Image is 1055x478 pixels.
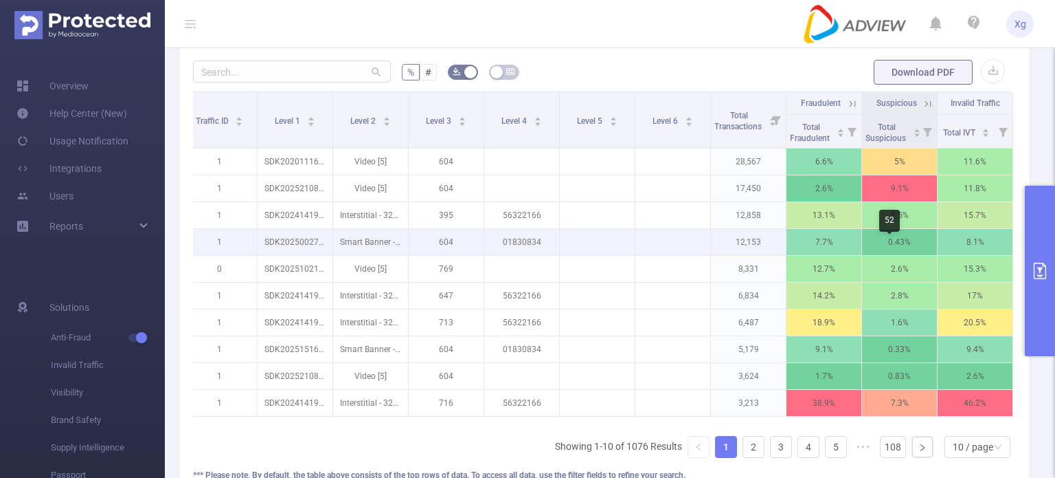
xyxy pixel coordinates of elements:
p: SDK20250027120226cxxdb7eglzgd08b [258,229,332,255]
a: Help Center (New) [16,100,127,127]
span: % [407,67,414,78]
span: Total Transactions [714,111,764,131]
p: 13.1% [786,202,861,228]
p: 604 [409,336,484,362]
p: 38.9% [786,390,861,416]
i: icon: table [506,67,514,76]
p: 3,624 [711,363,786,389]
p: 2.6% [786,175,861,202]
p: Video [5] [333,256,408,282]
span: Supply Intelligence [51,434,165,461]
p: 9.1% [786,336,861,362]
li: Previous Page [688,436,710,458]
p: 7.7% [786,229,861,255]
a: Overview [16,72,89,100]
div: Sort [383,115,391,123]
div: Sort [458,115,466,123]
p: 6.6% [786,149,861,175]
i: icon: caret-down [534,120,541,124]
p: 604 [409,363,484,389]
span: Brand Safety [51,406,165,434]
p: Interstitial - 320x480 [1] [333,202,408,228]
div: Sort [913,127,921,135]
p: 17% [938,283,1012,309]
p: SDK20241419020101vsp8u0y4dp7bqf1 [258,309,332,336]
p: 2.6% [862,256,937,282]
i: icon: caret-down [236,120,243,124]
p: Smart Banner - 320x50 [0] [333,336,408,362]
p: 56322166 [484,283,559,309]
span: Total Fraudulent [790,122,832,143]
p: 6,487 [711,309,786,336]
p: 3,213 [711,390,786,416]
p: SDK20241419020101vsp8u0y4dp7bqf1 [258,202,332,228]
p: 716 [409,390,484,416]
p: 604 [409,229,484,255]
p: SDK20201116111254no11d3w5pxelo6q [258,149,332,175]
li: 2 [742,436,764,458]
li: 5 [825,436,847,458]
i: icon: caret-up [913,127,920,131]
p: 46.2% [938,390,1012,416]
i: icon: caret-down [609,120,617,124]
span: Total IVT [943,128,977,138]
div: Sort [982,127,990,135]
li: 108 [880,436,906,458]
i: icon: caret-down [685,120,692,124]
p: 1 [182,363,257,389]
button: Download PDF [874,60,973,85]
p: 18.9% [786,309,861,336]
span: Invalid Traffic [51,351,165,379]
i: icon: caret-up [383,115,390,119]
i: icon: caret-down [982,131,990,135]
a: Reports [49,213,83,240]
div: Sort [837,127,845,135]
i: Filter menu [993,115,1012,148]
span: Invalid Traffic [951,98,1000,108]
p: 12,153 [711,229,786,255]
span: Solutions [49,294,89,321]
i: icon: caret-down [913,131,920,135]
i: Filter menu [767,92,786,148]
p: 1 [182,309,257,336]
div: 52 [879,210,900,232]
p: 2.8% [862,283,937,309]
i: Filter menu [918,115,937,148]
i: icon: caret-down [383,120,390,124]
p: SDK20252108090516b1sezypjqlop0ib [258,175,332,202]
div: 10 / page [953,437,993,457]
p: SDK20241419020101vsp8u0y4dp7bqf1 [258,283,332,309]
p: 11.8% [938,175,1012,202]
i: icon: caret-up [837,127,844,131]
p: 14.2% [786,283,861,309]
i: icon: caret-up [982,127,990,131]
p: 1 [182,390,257,416]
li: Next Page [911,436,933,458]
a: Integrations [16,155,102,182]
p: 0.83% [862,363,937,389]
div: Sort [609,115,617,123]
p: 769 [409,256,484,282]
p: 0 [182,256,257,282]
div: Sort [685,115,693,123]
p: 9.4% [938,336,1012,362]
p: 5,179 [711,336,786,362]
span: Visibility [51,379,165,406]
p: 1 [182,283,257,309]
a: Usage Notification [16,127,128,155]
li: Showing 1-10 of 1076 Results [555,436,682,458]
input: Search... [193,61,391,83]
span: Level 3 [426,116,453,126]
p: 6,834 [711,283,786,309]
span: Level 5 [577,116,604,126]
p: 1 [182,149,257,175]
div: Sort [307,115,315,123]
i: icon: caret-up [458,115,466,119]
p: 713 [409,309,484,336]
p: 2.6% [938,363,1012,389]
p: Interstitial - 320x480 [1] [333,390,408,416]
p: 1 [182,229,257,255]
p: 0.43% [862,229,937,255]
i: Filter menu [842,115,861,148]
i: icon: right [918,444,927,452]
